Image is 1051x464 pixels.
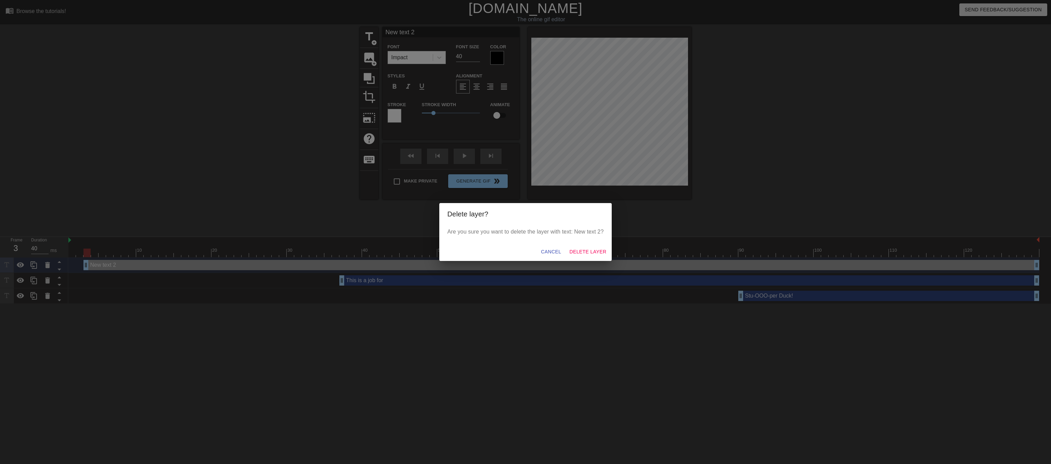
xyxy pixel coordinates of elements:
[541,248,561,256] span: Cancel
[567,246,609,258] button: Delete Layer
[538,246,564,258] button: Cancel
[447,209,604,220] h2: Delete layer?
[447,228,604,236] p: Are you sure you want to delete the layer with text: New text 2?
[569,248,606,256] span: Delete Layer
